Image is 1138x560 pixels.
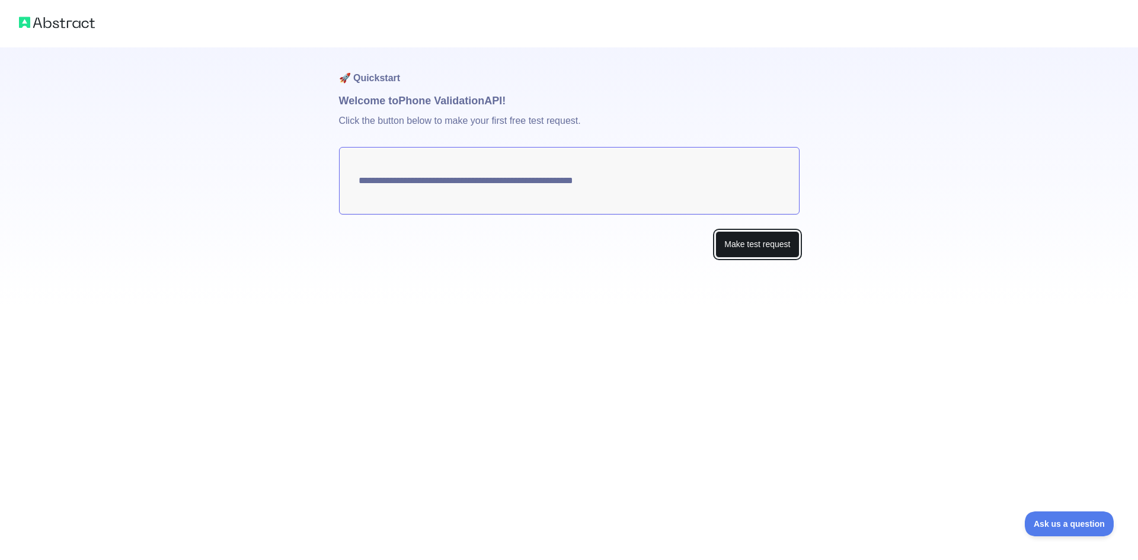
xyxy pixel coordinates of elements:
[339,109,800,147] p: Click the button below to make your first free test request.
[1025,511,1114,536] iframe: Toggle Customer Support
[715,231,799,258] button: Make test request
[339,92,800,109] h1: Welcome to Phone Validation API!
[19,14,95,31] img: Abstract logo
[339,47,800,92] h1: 🚀 Quickstart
